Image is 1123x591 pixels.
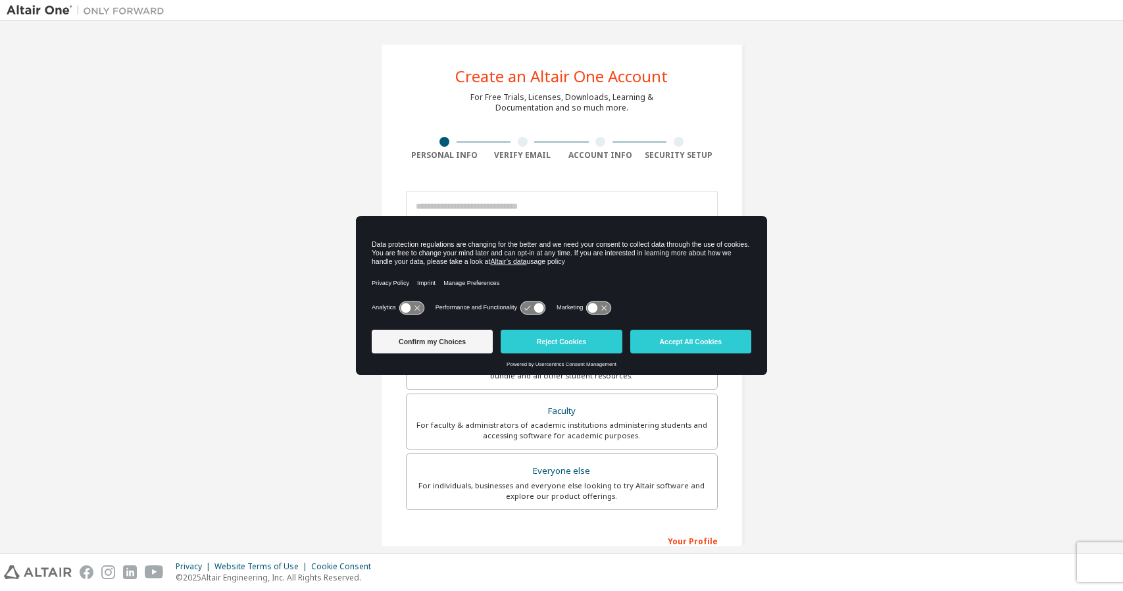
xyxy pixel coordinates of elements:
[311,561,379,572] div: Cookie Consent
[406,530,718,551] div: Your Profile
[639,150,718,161] div: Security Setup
[414,420,709,441] div: For faculty & administrators of academic institutions administering students and accessing softwa...
[562,150,640,161] div: Account Info
[470,92,653,113] div: For Free Trials, Licenses, Downloads, Learning & Documentation and so much more.
[406,150,484,161] div: Personal Info
[80,565,93,579] img: facebook.svg
[414,402,709,421] div: Faculty
[414,480,709,501] div: For individuals, businesses and everyone else looking to try Altair software and explore our prod...
[214,561,311,572] div: Website Terms of Use
[176,572,379,583] p: © 2025 Altair Engineering, Inc. All Rights Reserved.
[101,565,115,579] img: instagram.svg
[484,150,562,161] div: Verify Email
[414,462,709,480] div: Everyone else
[455,68,668,84] div: Create an Altair One Account
[123,565,137,579] img: linkedin.svg
[145,565,164,579] img: youtube.svg
[176,561,214,572] div: Privacy
[7,4,171,17] img: Altair One
[4,565,72,579] img: altair_logo.svg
